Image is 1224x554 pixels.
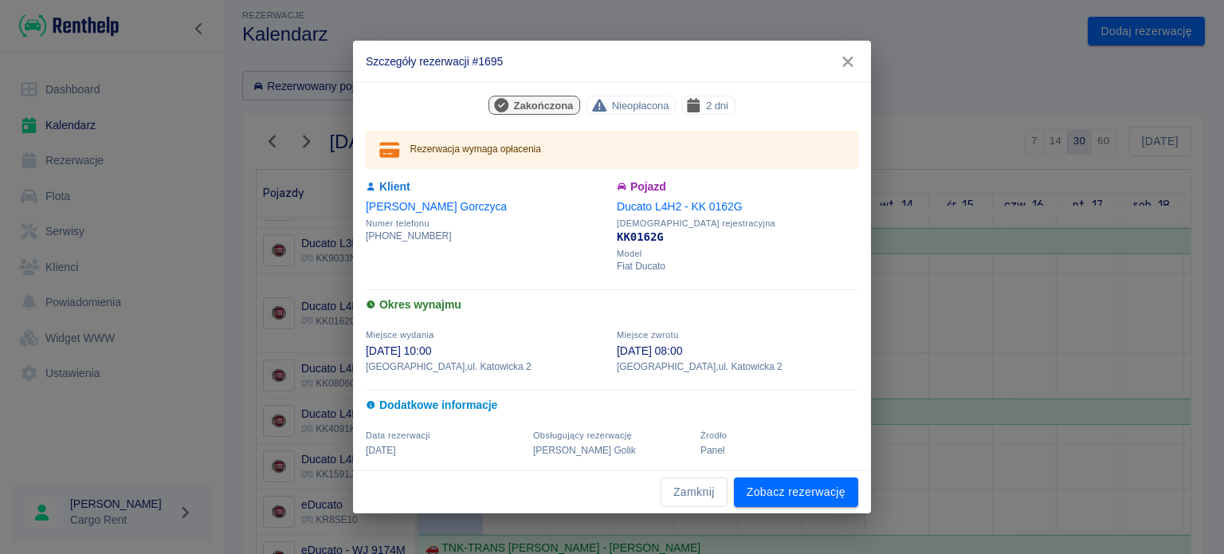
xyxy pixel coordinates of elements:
[366,297,858,313] h6: Okres wynajmu
[533,430,632,440] span: Obsługujący rezerwację
[700,443,858,458] p: Panel
[617,229,858,246] p: KK0162G
[366,330,434,340] span: Miejsce wydania
[366,430,430,440] span: Data rezerwacji
[734,477,858,507] a: Zobacz rezerwację
[617,360,858,374] p: [GEOGRAPHIC_DATA] , ul. Katowicka 2
[366,443,524,458] p: [DATE]
[353,41,871,82] h2: Szczegóły rezerwacji #1695
[617,218,858,229] span: [DEMOGRAPHIC_DATA] rejestracyjna
[661,477,728,507] button: Zamknij
[366,397,858,414] h6: Dodatkowe informacje
[700,430,727,440] span: Żrodło
[700,97,735,114] span: 2 dni
[366,218,607,229] span: Numer telefonu
[617,343,858,360] p: [DATE] 08:00
[508,97,580,114] span: Zakończona
[617,200,743,213] a: Ducato L4H2 - KK 0162G
[617,259,858,273] p: Fiat Ducato
[617,330,678,340] span: Miejsce zwrotu
[617,249,858,259] span: Model
[366,360,607,374] p: [GEOGRAPHIC_DATA] , ul. Katowicka 2
[366,179,607,195] h6: Klient
[606,97,676,114] span: Nieopłacona
[366,229,607,243] p: [PHONE_NUMBER]
[366,200,507,213] a: [PERSON_NAME] Gorczyca
[617,179,858,195] h6: Pojazd
[533,443,691,458] p: [PERSON_NAME] Golik
[366,343,607,360] p: [DATE] 10:00
[410,136,541,164] div: Rezerwacja wymaga opłacenia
